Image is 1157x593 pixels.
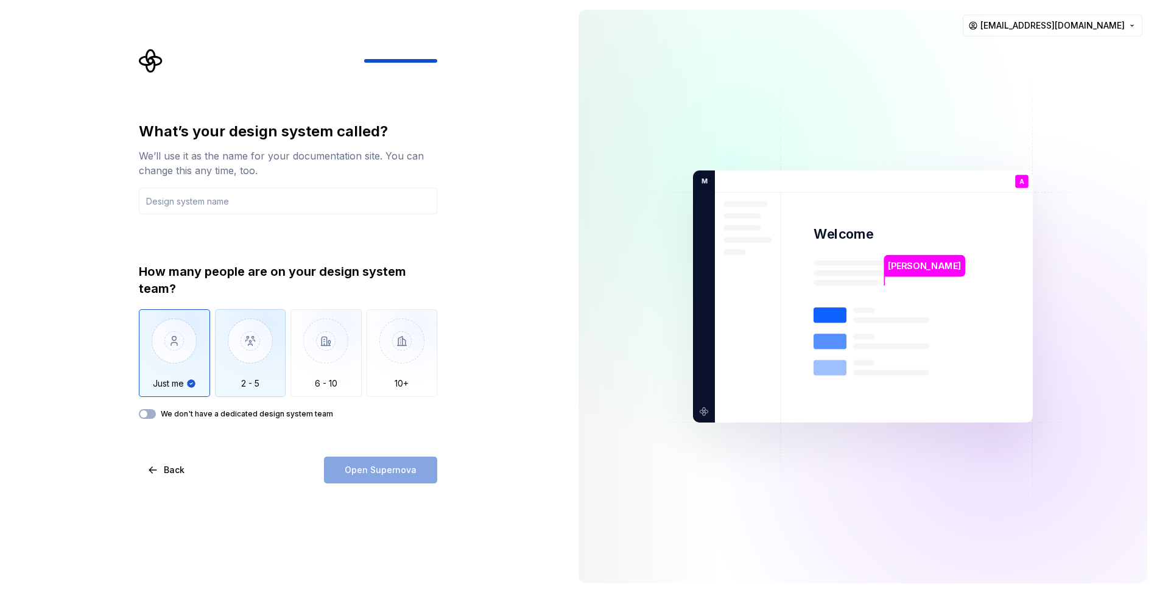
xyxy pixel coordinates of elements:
span: [EMAIL_ADDRESS][DOMAIN_NAME] [980,19,1125,32]
button: [EMAIL_ADDRESS][DOMAIN_NAME] [963,15,1142,37]
svg: Supernova Logo [139,49,163,73]
div: How many people are on your design system team? [139,263,437,297]
div: We’ll use it as the name for your documentation site. You can change this any time, too. [139,149,437,178]
p: A [1019,178,1024,185]
div: What’s your design system called? [139,122,437,141]
p: Welcome [814,225,873,243]
input: Design system name [139,188,437,214]
p: M [697,176,708,187]
button: Back [139,457,195,483]
p: [PERSON_NAME] [888,259,961,273]
label: We don't have a dedicated design system team [161,409,333,419]
span: Back [164,464,185,476]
